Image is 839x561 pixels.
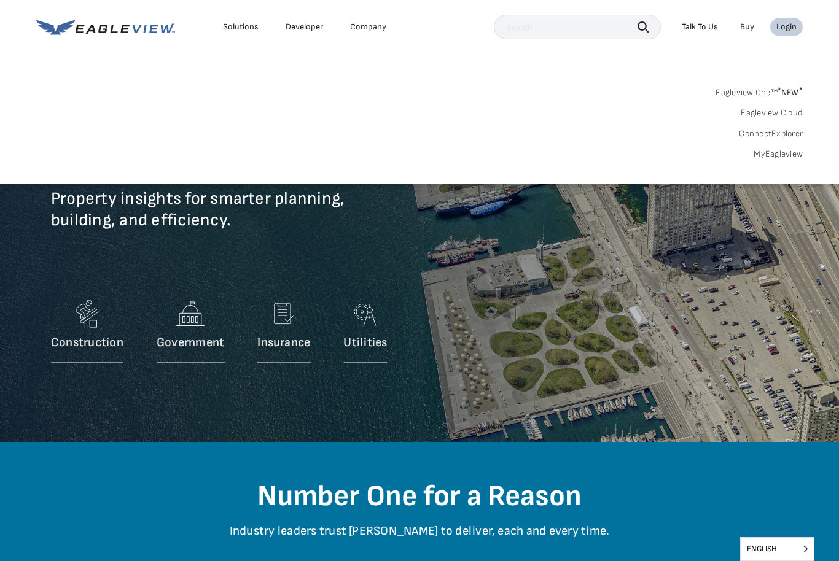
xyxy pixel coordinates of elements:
div: Solutions [223,21,259,33]
a: Eagleview One™*NEW* [716,83,803,98]
p: Property insights for smarter planning, building, and efficiency. [51,188,493,249]
a: Insurance [257,295,310,369]
a: Eagleview Cloud [741,107,803,118]
a: MyEagleview [754,149,803,160]
div: Login [776,21,797,33]
a: ConnectExplorer [739,128,803,139]
span: English [741,538,814,560]
a: Developer [286,21,323,33]
div: Company [350,21,386,33]
p: Industry leaders trust [PERSON_NAME] to deliver, each and every time. [60,524,779,557]
aside: Language selected: English [740,537,814,561]
p: Utilities [343,335,387,350]
p: Government [157,335,224,350]
a: Government [157,295,224,369]
input: Search [494,15,661,39]
p: Construction [51,335,123,350]
p: Insurance [257,335,310,350]
h2: Number One for a Reason [60,479,779,514]
a: Construction [51,295,123,369]
span: NEW [778,87,803,98]
a: Buy [740,21,754,33]
div: Talk To Us [682,21,718,33]
a: Utilities [343,295,387,369]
